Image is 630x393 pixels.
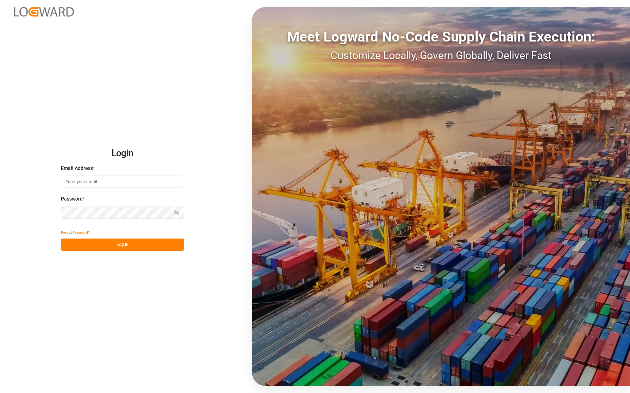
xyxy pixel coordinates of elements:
div: Customize Locally, Govern Globally, Deliver Fast [252,47,630,63]
button: Log In [61,239,184,251]
span: Email Address [61,165,93,172]
img: Logward_new_orange.png [14,7,74,17]
input: Enter your email [61,176,184,188]
h2: Login [61,142,184,165]
span: Password [61,195,83,203]
div: Meet Logward No-Code Supply Chain Execution: [252,26,630,47]
button: Forgot Password? [61,226,90,239]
